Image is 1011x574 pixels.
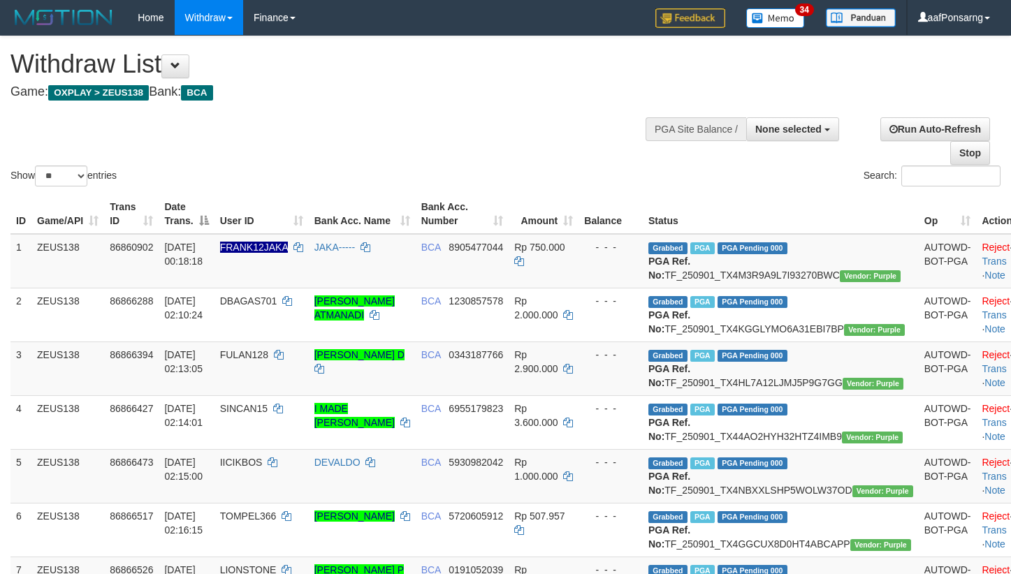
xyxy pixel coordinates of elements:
td: AUTOWD-BOT-PGA [919,234,977,288]
td: TF_250901_TX4M3R9A9L7I93270BWC [643,234,919,288]
td: TF_250901_TX4KGGLYMO6A31EBI7BP [643,288,919,341]
span: None selected [755,124,822,135]
span: Rp 507.957 [514,510,565,522]
span: Marked by aafpengsreynich [690,457,715,469]
span: Copy 5930982042 to clipboard [449,457,503,468]
b: PGA Ref. No: [648,363,690,388]
a: [PERSON_NAME] [314,510,395,522]
span: Grabbed [648,242,688,254]
td: TF_250901_TX4GGCUX8D0HT4ABCAPP [643,503,919,557]
span: Nama rekening ada tanda titik/strip, harap diedit [220,242,288,253]
span: Vendor URL: https://trx4.1velocity.biz [842,432,903,443]
td: AUTOWD-BOT-PGA [919,449,977,503]
a: Reject [982,242,1010,253]
td: ZEUS138 [31,234,104,288]
span: BCA [181,85,212,101]
div: PGA Site Balance / [646,117,746,141]
span: [DATE] 02:13:05 [164,349,203,374]
span: Vendor URL: https://trx4.1velocity.biz [840,270,901,282]
button: None selected [746,117,839,141]
td: AUTOWD-BOT-PGA [919,503,977,557]
th: Trans ID: activate to sort column ascending [104,194,159,234]
td: ZEUS138 [31,395,104,449]
td: 6 [10,503,31,557]
span: Vendor URL: https://trx4.1velocity.biz [844,324,905,336]
td: TF_250901_TX44AO2HYH32HTZ4IMB9 [643,395,919,449]
a: Reject [982,510,1010,522]
a: JAKA----- [314,242,355,253]
span: OXPLAY > ZEUS138 [48,85,149,101]
span: PGA Pending [718,350,787,362]
span: [DATE] 02:16:15 [164,510,203,536]
span: SINCAN15 [220,403,268,414]
a: Reject [982,403,1010,414]
span: Marked by aafpengsreynich [690,404,715,415]
td: 1 [10,234,31,288]
span: Grabbed [648,511,688,523]
a: Note [984,323,1005,334]
a: [PERSON_NAME] D [314,349,405,360]
td: TF_250901_TX4NBXXLSHP5WOLW37OD [643,449,919,503]
th: Date Trans.: activate to sort column descending [159,194,214,234]
input: Search: [901,165,1001,186]
h4: Game: Bank: [10,85,660,99]
span: Rp 750.000 [514,242,565,253]
b: PGA Ref. No: [648,524,690,550]
th: Game/API: activate to sort column ascending [31,194,104,234]
span: Marked by aafpengsreynich [690,242,715,254]
span: BCA [421,295,441,307]
span: 86866288 [110,295,153,307]
span: Grabbed [648,350,688,362]
img: MOTION_logo.png [10,7,117,28]
td: AUTOWD-BOT-PGA [919,341,977,395]
th: Op: activate to sort column ascending [919,194,977,234]
div: - - - [584,294,637,308]
span: Grabbed [648,296,688,308]
td: 4 [10,395,31,449]
td: ZEUS138 [31,449,104,503]
span: Rp 2.900.000 [514,349,558,374]
th: Amount: activate to sort column ascending [509,194,579,234]
a: Reject [982,349,1010,360]
b: PGA Ref. No: [648,256,690,281]
span: Copy 5720605912 to clipboard [449,510,503,522]
b: PGA Ref. No: [648,471,690,496]
span: Vendor URL: https://trx4.1velocity.biz [843,378,903,390]
div: - - - [584,402,637,415]
img: panduan.png [826,8,896,27]
label: Show entries [10,165,117,186]
span: BCA [421,457,441,468]
a: [PERSON_NAME] ATMANADI [314,295,395,321]
span: BCA [421,510,441,522]
span: [DATE] 02:14:01 [164,403,203,428]
span: DBAGAS701 [220,295,277,307]
span: Vendor URL: https://trx4.1velocity.biz [852,485,913,497]
span: TOMPEL366 [220,510,277,522]
div: - - - [584,509,637,523]
a: I MADE [PERSON_NAME] [314,403,395,428]
span: [DATE] 00:18:18 [164,242,203,267]
th: ID [10,194,31,234]
th: Bank Acc. Name: activate to sort column ascending [309,194,416,234]
span: Rp 3.600.000 [514,403,558,428]
span: Copy 1230857578 to clipboard [449,295,503,307]
span: Rp 2.000.000 [514,295,558,321]
div: - - - [584,348,637,362]
th: Bank Acc. Number: activate to sort column ascending [416,194,509,234]
a: Note [984,431,1005,442]
span: 86866517 [110,510,153,522]
a: Note [984,485,1005,496]
select: Showentries [35,165,87,186]
td: ZEUS138 [31,341,104,395]
span: 86866394 [110,349,153,360]
th: User ID: activate to sort column ascending [214,194,309,234]
span: Rp 1.000.000 [514,457,558,482]
img: Feedback.jpg [655,8,725,28]
span: PGA Pending [718,511,787,523]
span: PGA Pending [718,296,787,308]
span: 86866473 [110,457,153,468]
span: Marked by aafpengsreynich [690,511,715,523]
td: ZEUS138 [31,288,104,341]
span: 34 [795,3,814,16]
a: Run Auto-Refresh [880,117,990,141]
